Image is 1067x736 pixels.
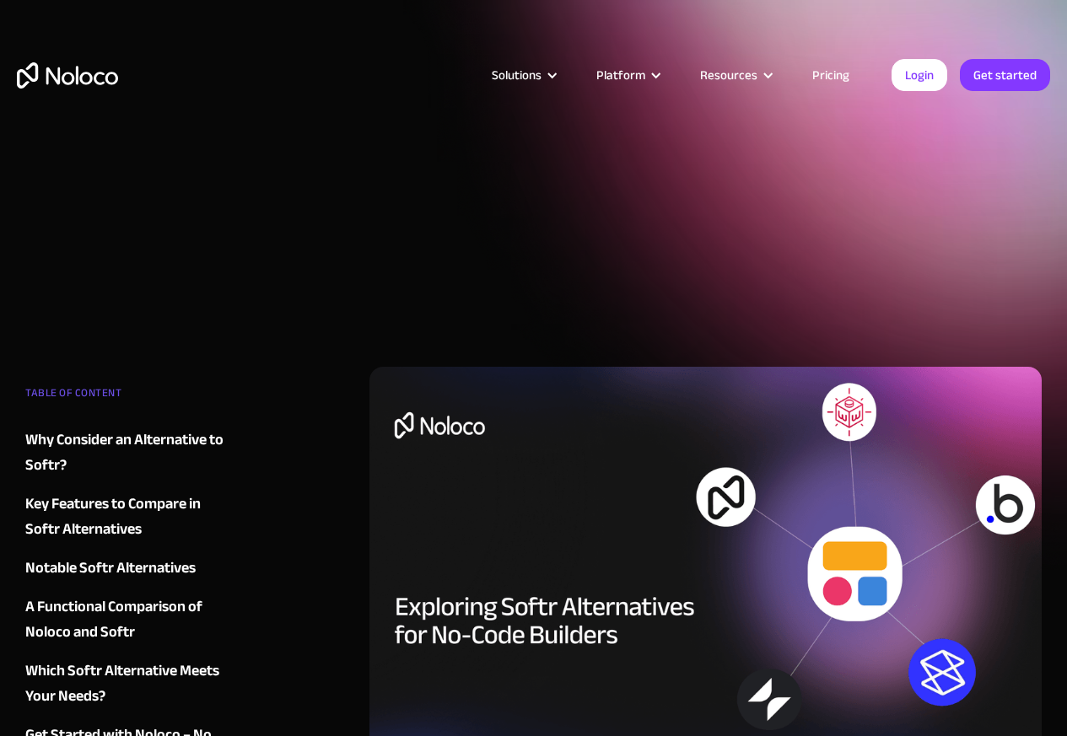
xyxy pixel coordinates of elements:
[596,64,645,86] div: Platform
[25,556,226,581] a: Notable Softr Alternatives
[679,64,791,86] div: Resources
[17,62,118,89] a: home
[700,64,757,86] div: Resources
[791,64,870,86] a: Pricing
[25,492,226,542] a: Key Features to Compare in Softr Alternatives
[25,658,226,709] a: Which Softr Alternative Meets Your Needs?
[575,64,679,86] div: Platform
[471,64,575,86] div: Solutions
[492,64,542,86] div: Solutions
[892,59,947,91] a: Login
[25,427,226,478] a: Why Consider an Alternative to Softr?
[25,380,226,414] div: TABLE OF CONTENT
[25,556,196,581] div: Notable Softr Alternatives
[960,59,1050,91] a: Get started
[25,594,226,645] a: A Functional Comparison of Noloco and Softr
